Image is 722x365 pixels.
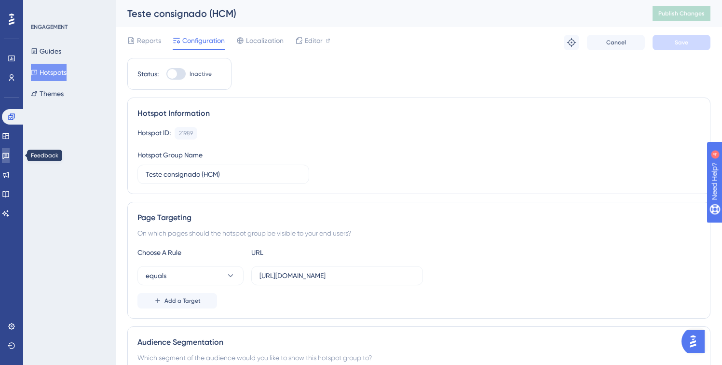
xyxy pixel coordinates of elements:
[246,35,284,46] span: Localization
[190,70,212,78] span: Inactive
[137,293,217,309] button: Add a Target
[305,35,323,46] span: Editor
[146,270,166,281] span: equals
[137,266,244,285] button: equals
[137,149,203,161] div: Hotspot Group Name
[137,68,159,80] div: Status:
[67,5,70,13] div: 4
[31,42,61,60] button: Guides
[653,6,710,21] button: Publish Changes
[587,35,645,50] button: Cancel
[137,247,244,258] div: Choose A Rule
[164,297,201,305] span: Add a Target
[31,23,68,31] div: ENGAGEMENT
[127,7,628,20] div: Teste consignado (HCM)
[146,169,301,180] input: Type your Hotspot Group Name here
[137,35,161,46] span: Reports
[23,2,60,14] span: Need Help?
[137,227,700,239] div: On which pages should the hotspot group be visible to your end users?
[658,10,705,17] span: Publish Changes
[31,85,64,102] button: Themes
[182,35,225,46] span: Configuration
[653,35,710,50] button: Save
[675,39,688,46] span: Save
[31,64,67,81] button: Hotspots
[179,129,193,137] div: 21989
[137,337,700,348] div: Audience Segmentation
[251,247,357,258] div: URL
[137,212,700,224] div: Page Targeting
[606,39,626,46] span: Cancel
[137,108,700,119] div: Hotspot Information
[137,127,171,140] div: Hotspot ID:
[681,327,710,356] iframe: UserGuiding AI Assistant Launcher
[137,352,700,364] div: Which segment of the audience would you like to show this hotspot group to?
[259,270,415,281] input: yourwebsite.com/path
